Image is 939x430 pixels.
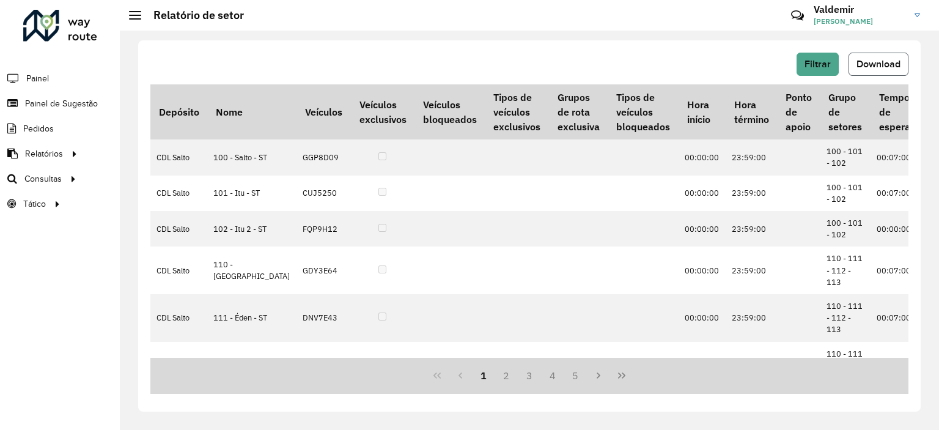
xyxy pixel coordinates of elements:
th: Depósito [150,84,207,139]
th: Hora início [679,84,726,139]
th: Ponto de apoio [777,84,820,139]
td: 00:07:00 [871,294,918,342]
button: 4 [541,364,564,387]
td: 23:59:00 [726,247,777,294]
td: 100 - 101 - 102 [820,211,871,247]
td: 00:00:00 [679,139,726,175]
span: Painel de Sugestão [25,97,98,110]
td: 23:59:00 [726,342,777,390]
td: 110 - 111 - 112 - 113 [820,294,871,342]
td: 112 - Carvalho - ST [207,342,296,390]
th: Tempo de espera [871,84,918,139]
button: Last Page [610,364,633,387]
th: Tipos de veículos bloqueados [608,84,678,139]
td: CDL Salto [150,247,207,294]
td: 100 - 101 - 102 [820,139,871,175]
td: 100 - 101 - 102 [820,176,871,211]
td: 23:59:00 [726,139,777,175]
td: 00:00:00 [679,211,726,247]
a: Contato Rápido [784,2,811,29]
th: Veículos exclusivos [351,84,414,139]
td: 23:59:00 [726,294,777,342]
th: Grupo de setores [820,84,871,139]
td: DNV7E43 [296,294,350,342]
span: Pedidos [23,122,54,135]
td: 00:00:00 [679,247,726,294]
td: 110 - 111 - 112 - 113 [820,342,871,390]
td: 102 - Itu 2 - ST [207,211,296,247]
span: Relatórios [25,147,63,160]
td: CUJ5250 [296,176,350,211]
button: Filtrar [797,53,839,76]
td: 00:07:00 [871,247,918,294]
td: GDY3E64 [296,247,350,294]
button: 5 [564,364,587,387]
td: CDL Salto [150,211,207,247]
th: Veículos [296,84,350,139]
td: 23:59:00 [726,176,777,211]
td: 00:00:00 [871,211,918,247]
th: Tipos de veículos exclusivos [485,84,549,139]
th: Nome [207,84,296,139]
td: 100 - Salto - ST [207,139,296,175]
span: Filtrar [805,59,831,69]
td: 110 - [GEOGRAPHIC_DATA] [207,247,296,294]
td: GAL3H19 [296,342,350,390]
td: 111 - Éden - ST [207,294,296,342]
h2: Relatório de setor [141,9,244,22]
th: Grupos de rota exclusiva [549,84,608,139]
th: Hora término [726,84,777,139]
td: 00:07:00 [871,176,918,211]
td: 00:07:00 [871,139,918,175]
span: Tático [23,198,46,210]
td: 00:00:00 [679,342,726,390]
span: Download [856,59,900,69]
h3: Valdemir [814,4,905,15]
button: Download [849,53,908,76]
span: Consultas [24,172,62,185]
td: 00:00:00 [679,294,726,342]
td: FQP9H12 [296,211,350,247]
td: CDL Salto [150,294,207,342]
th: Veículos bloqueados [414,84,485,139]
td: 00:00:00 [871,342,918,390]
span: Painel [26,72,49,85]
td: 101 - Itu - ST [207,176,296,211]
button: Next Page [587,364,610,387]
button: 1 [472,364,495,387]
button: 2 [495,364,518,387]
td: 00:00:00 [679,176,726,211]
td: GGP8D09 [296,139,350,175]
td: CDL Salto [150,176,207,211]
td: CDL Salto [150,342,207,390]
span: [PERSON_NAME] [814,16,905,27]
button: 3 [518,364,541,387]
td: 110 - 111 - 112 - 113 [820,247,871,294]
td: CDL Salto [150,139,207,175]
td: 23:59:00 [726,211,777,247]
